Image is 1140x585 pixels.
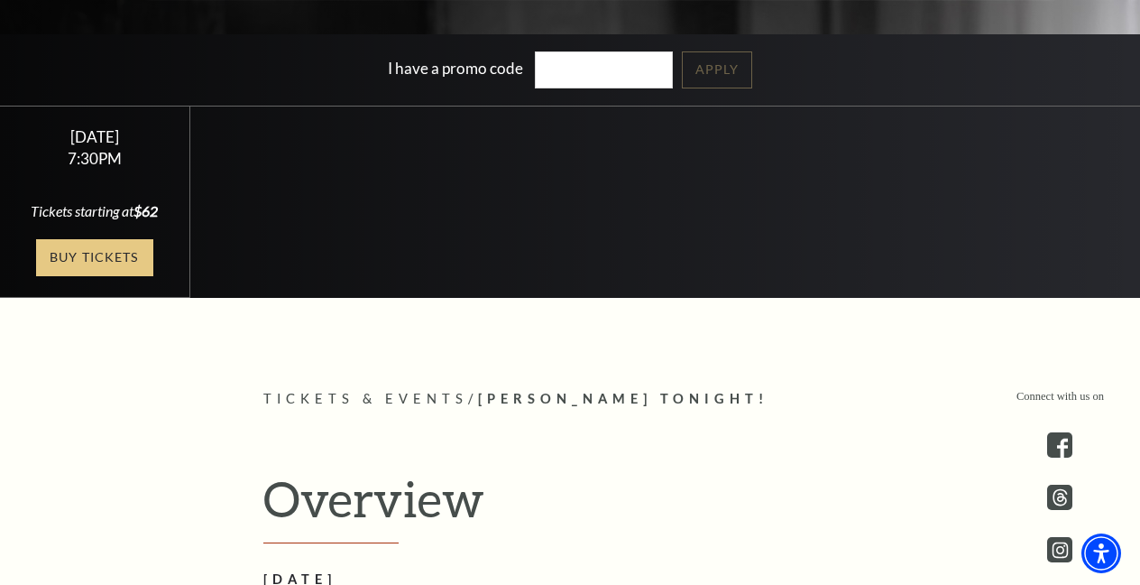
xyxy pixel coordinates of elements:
[478,391,768,406] span: [PERSON_NAME] Tonight!
[22,127,168,146] div: [DATE]
[388,59,523,78] label: I have a promo code
[133,202,158,219] span: $62
[1047,537,1072,562] a: instagram - open in a new tab
[22,151,168,166] div: 7:30PM
[263,391,468,406] span: Tickets & Events
[263,388,877,411] p: /
[22,201,168,221] div: Tickets starting at
[1047,485,1072,510] a: threads.com - open in a new tab
[1081,534,1121,573] div: Accessibility Menu
[36,239,153,276] a: Buy Tickets
[263,469,877,543] h2: Overview
[1016,388,1104,405] p: Connect with us on
[1047,432,1072,458] a: facebook - open in a new tab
